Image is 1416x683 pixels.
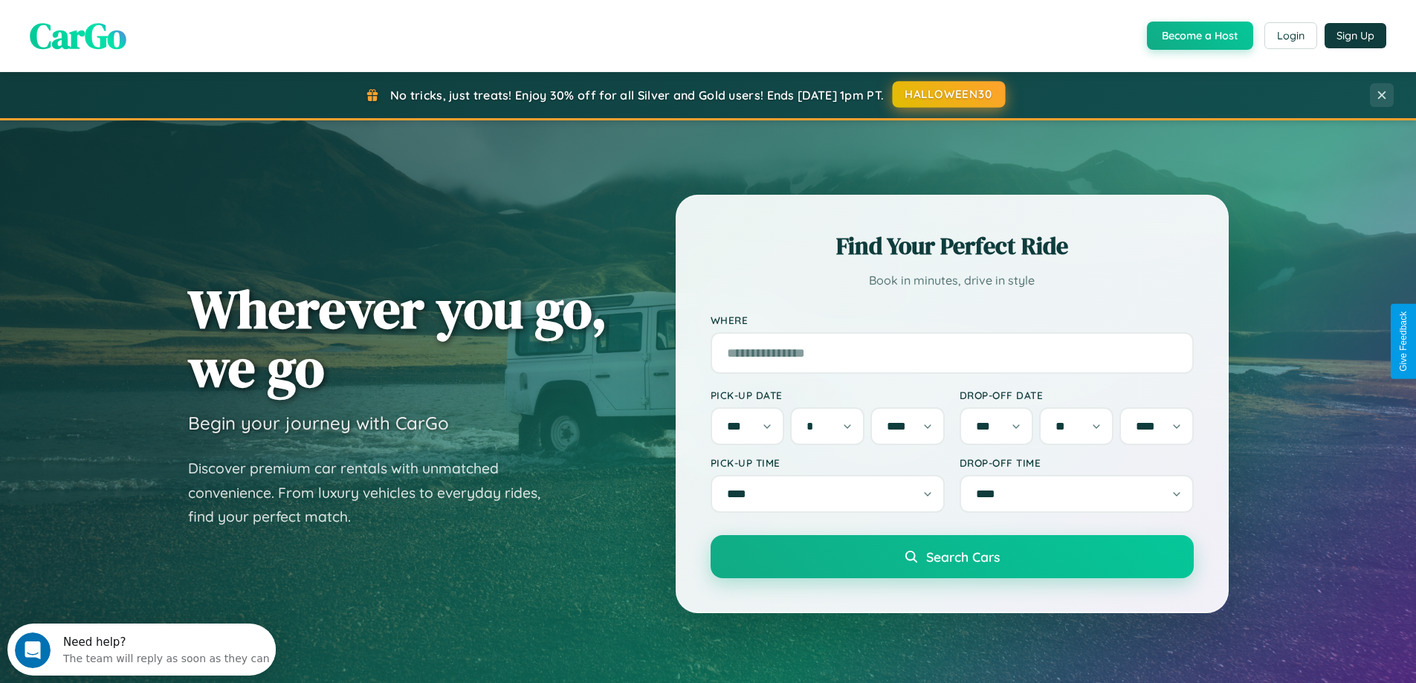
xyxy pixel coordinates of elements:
[893,81,1006,108] button: HALLOWEEN30
[188,412,449,434] h3: Begin your journey with CarGo
[711,456,945,469] label: Pick-up Time
[711,270,1194,291] p: Book in minutes, drive in style
[56,13,262,25] div: Need help?
[390,88,884,103] span: No tricks, just treats! Enjoy 30% off for all Silver and Gold users! Ends [DATE] 1pm PT.
[6,6,277,47] div: Open Intercom Messenger
[711,535,1194,578] button: Search Cars
[1264,22,1317,49] button: Login
[1398,311,1409,372] div: Give Feedback
[15,632,51,668] iframe: Intercom live chat
[188,279,607,397] h1: Wherever you go, we go
[1325,23,1386,48] button: Sign Up
[30,11,126,60] span: CarGo
[56,25,262,40] div: The team will reply as soon as they can
[960,389,1194,401] label: Drop-off Date
[188,456,560,529] p: Discover premium car rentals with unmatched convenience. From luxury vehicles to everyday rides, ...
[711,314,1194,326] label: Where
[960,456,1194,469] label: Drop-off Time
[7,624,276,676] iframe: Intercom live chat discovery launcher
[1147,22,1253,50] button: Become a Host
[711,230,1194,262] h2: Find Your Perfect Ride
[711,389,945,401] label: Pick-up Date
[926,548,1000,565] span: Search Cars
